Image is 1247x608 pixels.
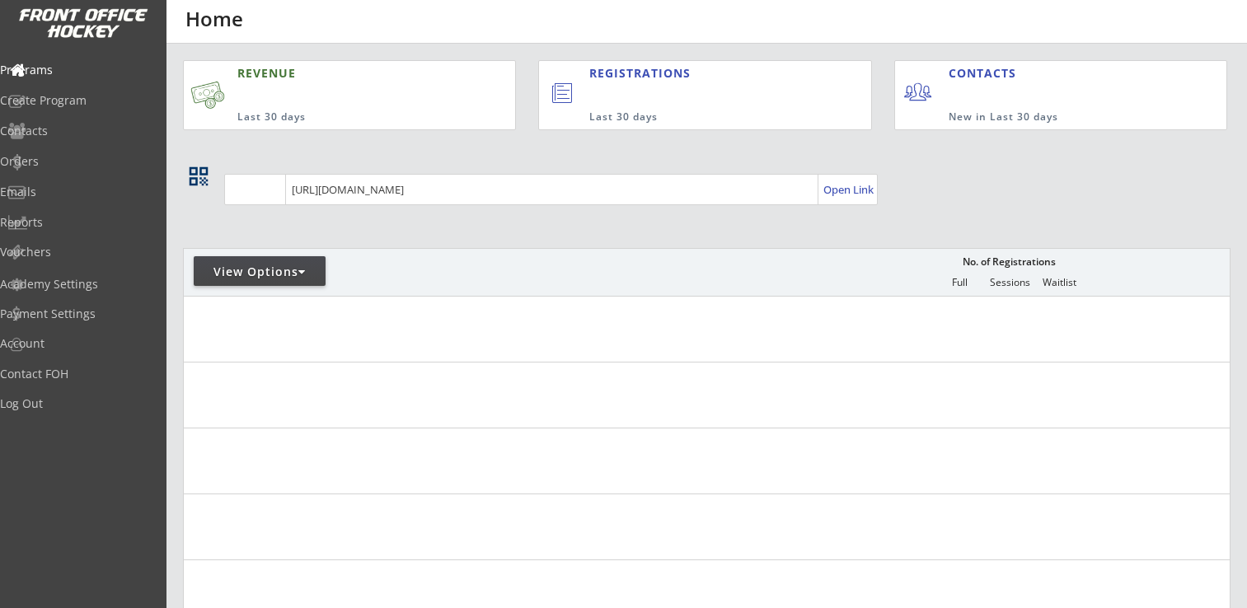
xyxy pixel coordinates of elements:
a: Open Link [823,178,875,201]
div: Open Link [823,183,875,197]
button: qr_code [186,164,211,189]
div: Full [935,277,984,288]
div: REGISTRATIONS [589,65,795,82]
div: Sessions [985,277,1034,288]
div: CONTACTS [949,65,1024,82]
div: REVENUE [237,65,437,82]
div: Last 30 days [237,110,437,124]
div: View Options [194,264,326,280]
div: No. of Registrations [958,256,1060,268]
div: New in Last 30 days [949,110,1151,124]
div: Waitlist [1034,277,1084,288]
div: Last 30 days [589,110,804,124]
